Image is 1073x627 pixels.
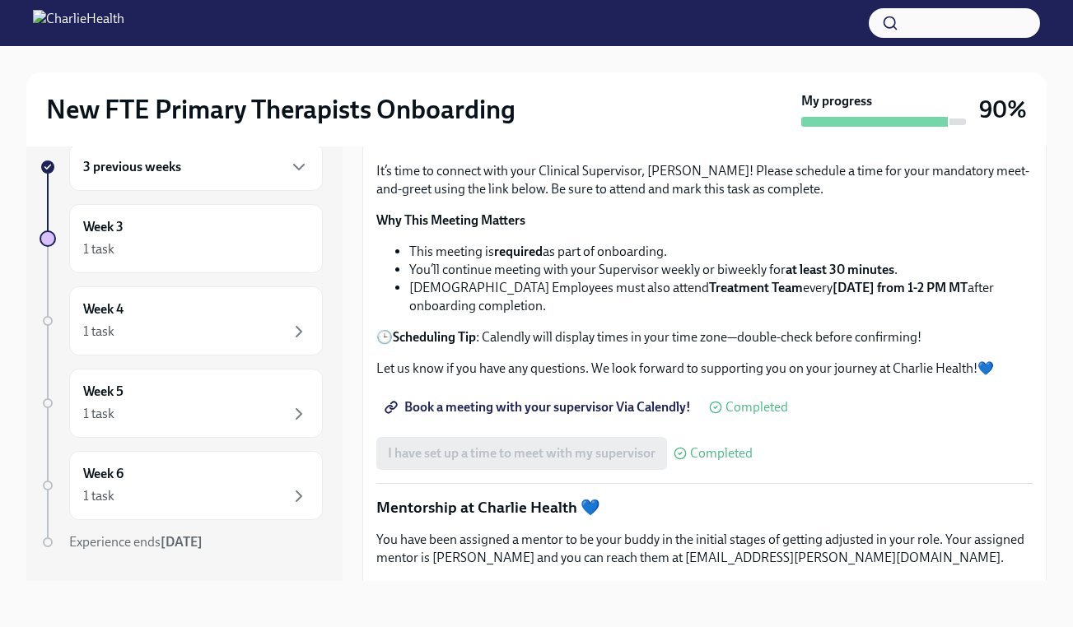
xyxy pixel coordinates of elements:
div: 1 task [83,240,114,258]
a: Week 31 task [40,204,323,273]
strong: [DATE] [161,534,203,550]
strong: My progress [801,92,872,110]
li: [DEMOGRAPHIC_DATA] Employees must also attend every after onboarding completion. [409,279,1033,315]
p: Mentorship at Charlie Health 💙 [376,497,1033,518]
a: Week 41 task [40,286,323,355]
strong: required [494,244,543,259]
a: Book a meeting with your supervisor Via Calendly! [376,391,702,424]
strong: at least 30 minutes [786,262,894,277]
h6: 3 previous weeks [83,158,181,176]
img: CharlieHealth [33,10,124,36]
span: Completed [690,447,753,460]
p: Let us know if you have any questions. We look forward to supporting you on your journey at Charl... [376,360,1033,378]
p: You have been assigned a mentor to be your buddy in the initial stages of getting adjusted in you... [376,531,1033,567]
strong: [DATE] from 1-2 PM MT [833,280,968,295]
h6: Week 5 [83,383,124,401]
div: 3 previous weeks [69,143,323,191]
li: You’ll continue meeting with your Supervisor weekly or biweekly for . [409,261,1033,279]
a: Week 51 task [40,369,323,438]
div: 1 task [83,323,114,341]
strong: Scheduling Tip [393,329,476,345]
h6: Week 4 [83,300,124,318]
h6: Week 6 [83,465,124,483]
li: This meeting is as part of onboarding. [409,243,1033,261]
p: It’s time to connect with your Clinical Supervisor, [PERSON_NAME]! Please schedule a time for you... [376,162,1033,198]
h3: 90% [979,95,1027,124]
div: 1 task [83,405,114,423]
span: Book a meeting with your supervisor Via Calendly! [388,399,691,416]
strong: Treatment Team [709,280,803,295]
a: Week 61 task [40,451,323,520]
div: 1 task [83,487,114,505]
span: Experience ends [69,534,203,550]
p: 🕒 : Calendly will display times in your time zone—double-check before confirming! [376,328,1033,346]
h6: Week 3 [83,218,124,236]
h2: New FTE Primary Therapists Onboarding [46,93,516,126]
span: Completed [725,401,788,414]
strong: Why This Meeting Matters [376,212,525,228]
